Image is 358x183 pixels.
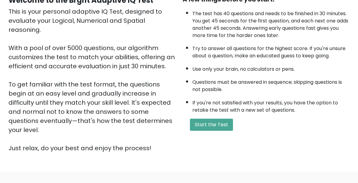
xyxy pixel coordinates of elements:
[192,96,350,114] li: If you're not satisfied with your results, you have the option to retake the test with a new set ...
[192,76,350,93] li: Questions must be answered in sequence; skipping questions is not possible.
[190,119,233,131] button: Start the Test
[192,7,350,39] li: The test has 40 questions and needs to be finished in 30 minutes. You get 45 seconds for the firs...
[192,42,350,59] li: Try to answer all questions for the highest score. If you're unsure about a question, make an edu...
[8,7,175,153] div: This is your personal adaptive IQ Test, designed to evaluate your Logical, Numerical and Spatial ...
[192,63,350,73] li: Use only your brain, no calculators or pens.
